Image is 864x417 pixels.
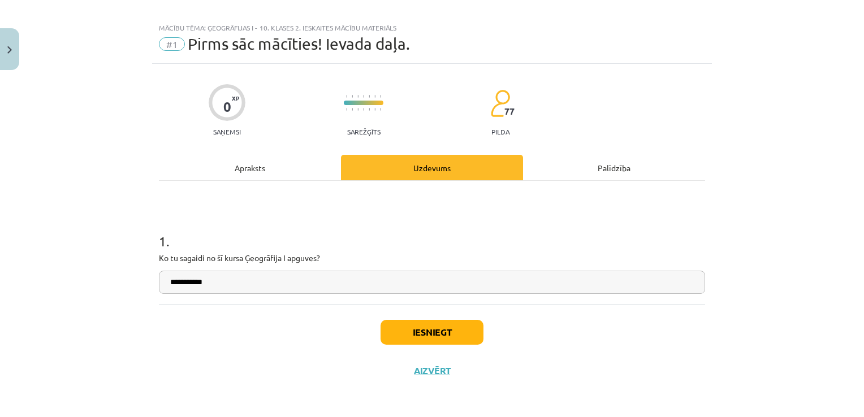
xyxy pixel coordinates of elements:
[369,95,370,98] img: icon-short-line-57e1e144782c952c97e751825c79c345078a6d821885a25fce030b3d8c18986b.svg
[357,108,358,111] img: icon-short-line-57e1e144782c952c97e751825c79c345078a6d821885a25fce030b3d8c18986b.svg
[491,128,509,136] p: pilda
[363,108,364,111] img: icon-short-line-57e1e144782c952c97e751825c79c345078a6d821885a25fce030b3d8c18986b.svg
[346,108,347,111] img: icon-short-line-57e1e144782c952c97e751825c79c345078a6d821885a25fce030b3d8c18986b.svg
[347,128,381,136] p: Sarežģīts
[159,24,705,32] div: Mācību tēma: Ģeogrāfijas i - 10. klases 2. ieskaites mācību materiāls
[159,214,705,249] h1: 1 .
[188,34,410,53] span: Pirms sāc mācīties! Ievada daļa.
[380,95,381,98] img: icon-short-line-57e1e144782c952c97e751825c79c345078a6d821885a25fce030b3d8c18986b.svg
[209,128,245,136] p: Saņemsi
[523,155,705,180] div: Palīdzība
[159,252,705,264] p: Ko tu sagaidi no šī kursa Ģeogrāfija I apguves?
[374,108,375,111] img: icon-short-line-57e1e144782c952c97e751825c79c345078a6d821885a25fce030b3d8c18986b.svg
[363,95,364,98] img: icon-short-line-57e1e144782c952c97e751825c79c345078a6d821885a25fce030b3d8c18986b.svg
[223,99,231,115] div: 0
[159,155,341,180] div: Apraksts
[381,320,483,345] button: Iesniegt
[346,95,347,98] img: icon-short-line-57e1e144782c952c97e751825c79c345078a6d821885a25fce030b3d8c18986b.svg
[159,37,185,51] span: #1
[7,46,12,54] img: icon-close-lesson-0947bae3869378f0d4975bcd49f059093ad1ed9edebbc8119c70593378902aed.svg
[374,95,375,98] img: icon-short-line-57e1e144782c952c97e751825c79c345078a6d821885a25fce030b3d8c18986b.svg
[232,95,239,101] span: XP
[357,95,358,98] img: icon-short-line-57e1e144782c952c97e751825c79c345078a6d821885a25fce030b3d8c18986b.svg
[504,106,515,116] span: 77
[411,365,453,376] button: Aizvērt
[341,155,523,180] div: Uzdevums
[369,108,370,111] img: icon-short-line-57e1e144782c952c97e751825c79c345078a6d821885a25fce030b3d8c18986b.svg
[380,108,381,111] img: icon-short-line-57e1e144782c952c97e751825c79c345078a6d821885a25fce030b3d8c18986b.svg
[490,89,510,118] img: students-c634bb4e5e11cddfef0936a35e636f08e4e9abd3cc4e673bd6f9a4125e45ecb1.svg
[352,95,353,98] img: icon-short-line-57e1e144782c952c97e751825c79c345078a6d821885a25fce030b3d8c18986b.svg
[352,108,353,111] img: icon-short-line-57e1e144782c952c97e751825c79c345078a6d821885a25fce030b3d8c18986b.svg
